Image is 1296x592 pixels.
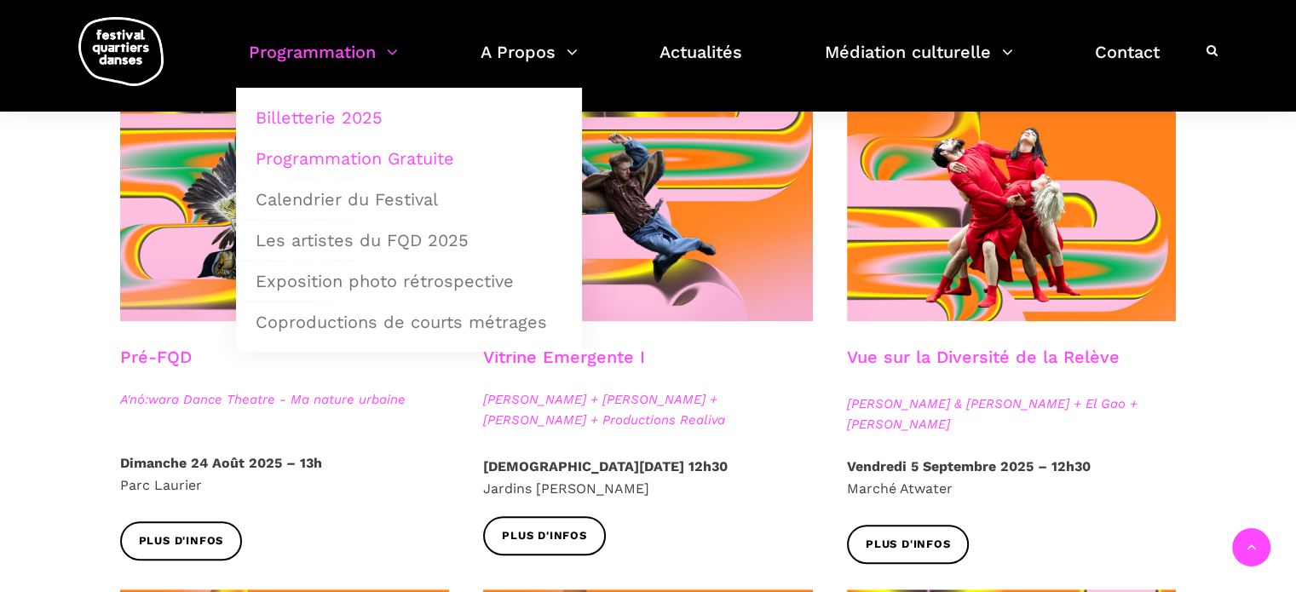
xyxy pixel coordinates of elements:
a: Plus d'infos [847,525,970,563]
strong: Dimanche 24 Août 2025 – 13h [120,455,322,471]
p: Jardins [PERSON_NAME] [483,456,813,499]
a: A Propos [481,37,578,88]
a: Médiation culturelle [825,37,1013,88]
strong: [DEMOGRAPHIC_DATA][DATE] 12h30 [483,458,728,474]
a: Contact [1095,37,1160,88]
h3: Vitrine Émergente I [483,347,645,389]
img: logo-fqd-med [78,17,164,86]
a: Programmation Gratuite [245,139,573,178]
span: [PERSON_NAME] & [PERSON_NAME] + El Gao + [PERSON_NAME] [847,394,1177,434]
h3: Vue sur la Diversité de la Relève [847,347,1120,389]
a: Plus d'infos [483,516,606,555]
a: Coproductions de courts métrages [245,302,573,342]
a: Plus d'infos [120,521,243,560]
a: Calendrier du Festival [245,180,573,219]
a: Les artistes du FQD 2025 [245,221,573,260]
p: Parc Laurier [120,452,450,496]
span: A'nó:wara Dance Theatre - Ma nature urbaine [120,389,450,410]
span: Plus d'infos [866,536,951,554]
a: Billetterie 2025 [245,98,573,137]
strong: Vendredi 5 Septembre 2025 – 12h30 [847,458,1091,474]
a: Actualités [660,37,742,88]
a: Programmation [249,37,398,88]
a: Exposition photo rétrospective [245,262,573,301]
span: Plus d'infos [502,527,587,545]
p: Marché Atwater [847,456,1177,499]
span: [PERSON_NAME] + [PERSON_NAME] + [PERSON_NAME] + Productions Realiva [483,389,813,430]
span: Plus d'infos [139,532,224,550]
h3: Pré-FQD [120,347,192,389]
